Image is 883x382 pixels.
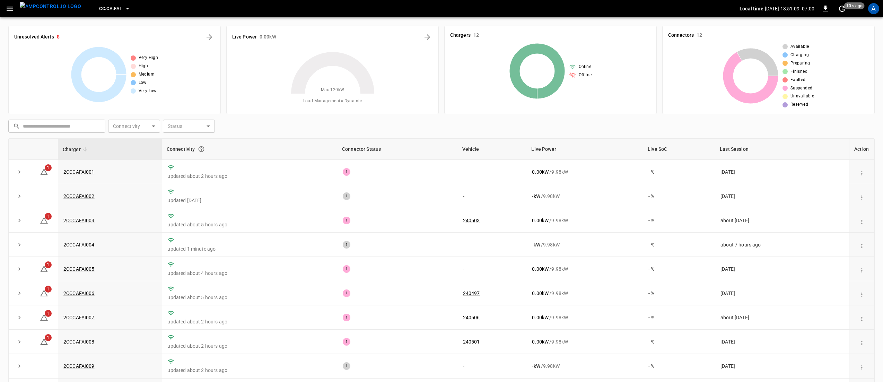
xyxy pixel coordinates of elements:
[343,192,350,200] div: 1
[715,160,849,184] td: [DATE]
[868,3,879,14] div: profile-icon
[643,139,715,160] th: Live SoC
[532,338,637,345] div: / 9.98 kW
[14,264,25,274] button: expand row
[40,266,48,271] a: 1
[45,213,52,220] span: 1
[303,98,362,105] span: Load Management = Dynamic
[463,315,480,320] a: 240506
[532,168,637,175] div: / 9.98 kW
[204,32,215,43] button: All Alerts
[532,314,549,321] p: 0.00 kW
[45,286,52,293] span: 1
[579,63,591,70] span: Online
[790,52,809,59] span: Charging
[790,93,814,100] span: Unavailable
[45,310,52,317] span: 1
[14,215,25,226] button: expand row
[139,79,147,86] span: Low
[167,342,332,349] p: updated about 2 hours ago
[463,339,480,345] a: 240501
[857,290,867,297] div: action cell options
[643,208,715,233] td: - %
[14,191,25,201] button: expand row
[57,33,60,41] h6: 8
[715,233,849,257] td: about 7 hours ago
[715,354,849,378] td: [DATE]
[450,32,471,39] h6: Chargers
[857,363,867,370] div: action cell options
[167,245,332,252] p: updated 1 minute ago
[14,337,25,347] button: expand row
[643,257,715,281] td: - %
[790,101,808,108] span: Reserved
[790,43,809,50] span: Available
[45,164,52,171] span: 1
[532,290,637,297] div: / 9.98 kW
[857,266,867,272] div: action cell options
[532,217,549,224] p: 0.00 kW
[765,5,814,12] p: [DATE] 13:51:09 -07:00
[532,241,540,248] p: - kW
[457,184,527,208] td: -
[715,208,849,233] td: about [DATE]
[14,240,25,250] button: expand row
[715,281,849,305] td: [DATE]
[63,363,95,369] a: 2CCCAFAI009
[343,265,350,273] div: 1
[790,77,806,84] span: Faulted
[167,318,332,325] p: updated about 2 hours ago
[139,88,157,95] span: Very Low
[321,87,344,94] span: Max. 120 kW
[343,362,350,370] div: 1
[14,288,25,298] button: expand row
[63,169,95,175] a: 2CCCAFAI001
[14,167,25,177] button: expand row
[63,218,95,223] a: 2CCCAFAI003
[790,60,810,67] span: Preparing
[45,334,52,341] span: 1
[643,281,715,305] td: - %
[232,33,257,41] h6: Live Power
[167,173,332,180] p: updated about 2 hours ago
[740,5,763,12] p: Local time
[63,266,95,272] a: 2CCCAFAI005
[715,305,849,330] td: about [DATE]
[457,233,527,257] td: -
[579,72,592,79] span: Offline
[96,2,133,16] button: CC.CA.FAI
[715,257,849,281] td: [DATE]
[343,168,350,176] div: 1
[40,290,48,296] a: 1
[14,33,54,41] h6: Unresolved Alerts
[715,184,849,208] td: [DATE]
[532,314,637,321] div: / 9.98 kW
[63,193,95,199] a: 2CCCAFAI002
[63,339,95,345] a: 2CCCAFAI008
[63,145,90,154] span: Charger
[473,32,479,39] h6: 12
[139,54,158,61] span: Very High
[532,363,540,370] p: - kW
[643,305,715,330] td: - %
[643,160,715,184] td: - %
[167,221,332,228] p: updated about 5 hours ago
[139,63,148,70] span: High
[457,160,527,184] td: -
[532,168,549,175] p: 0.00 kW
[40,314,48,320] a: 1
[463,290,480,296] a: 240497
[457,257,527,281] td: -
[532,241,637,248] div: / 9.98 kW
[532,266,549,272] p: 0.00 kW
[526,139,643,160] th: Live Power
[167,294,332,301] p: updated about 5 hours ago
[167,143,332,155] div: Connectivity
[463,218,480,223] a: 240503
[45,261,52,268] span: 1
[532,338,549,345] p: 0.00 kW
[532,217,637,224] div: / 9.98 kW
[343,338,350,346] div: 1
[643,233,715,257] td: - %
[343,241,350,249] div: 1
